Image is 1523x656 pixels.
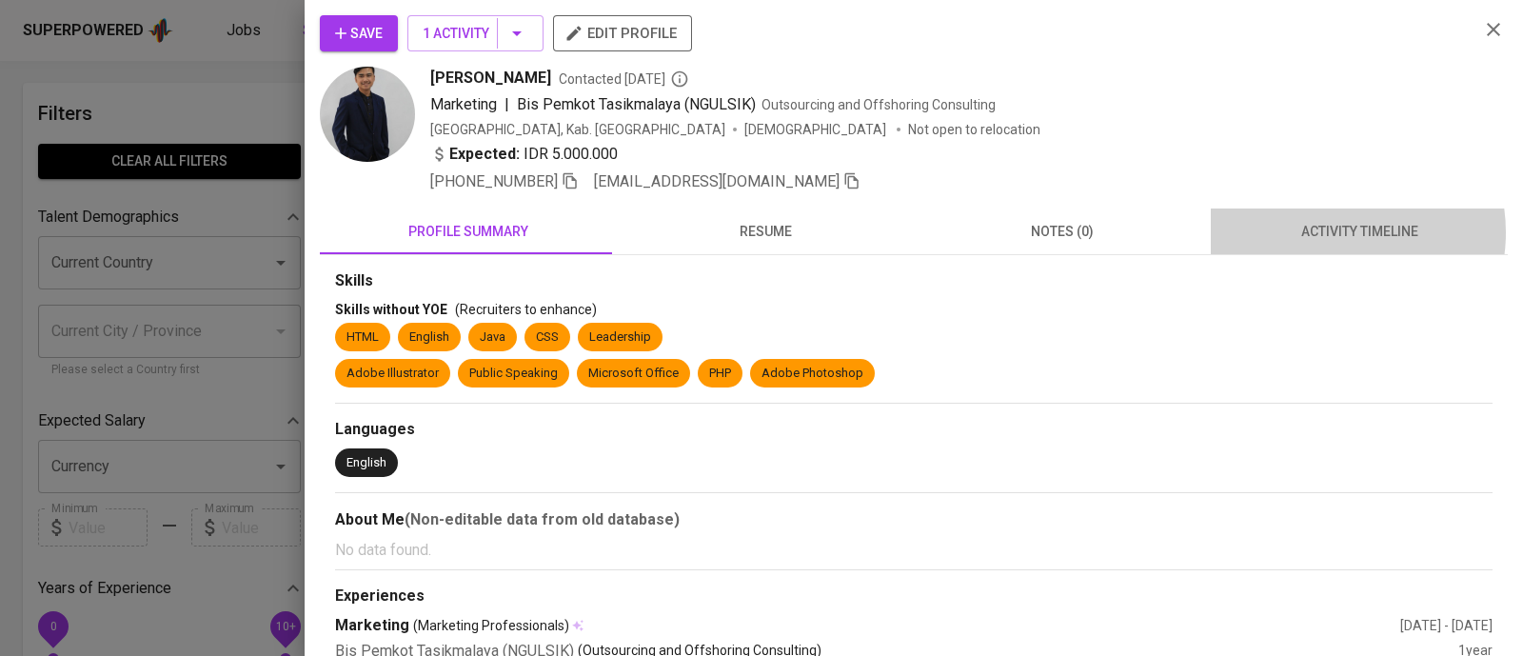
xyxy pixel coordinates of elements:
span: activity timeline [1222,220,1496,244]
div: Adobe Illustrator [346,365,439,383]
div: IDR 5.000.000 [430,143,618,166]
span: Contacted [DATE] [559,70,689,89]
div: [DATE] - [DATE] [1400,616,1493,635]
div: HTML [346,328,379,347]
span: [PERSON_NAME] [430,67,551,89]
div: Experiences [335,586,1493,607]
div: Java [480,328,505,347]
div: Microsoft Office [588,365,679,383]
button: edit profile [553,15,692,51]
div: CSS [536,328,559,347]
b: Expected: [449,143,520,166]
b: (Non-editable data from old database) [405,510,680,528]
div: Public Speaking [469,365,558,383]
p: Not open to relocation [908,120,1040,139]
span: 1 Activity [423,22,528,46]
span: [PHONE_NUMBER] [430,172,558,190]
div: English [409,328,449,347]
button: 1 Activity [407,15,544,51]
div: Leadership [589,328,651,347]
span: (Recruiters to enhance) [455,302,597,317]
a: edit profile [553,25,692,40]
span: Save [335,22,383,46]
span: notes (0) [925,220,1199,244]
span: | [504,93,509,116]
p: No data found. [335,539,1493,562]
div: Skills [335,270,1493,292]
div: [GEOGRAPHIC_DATA], Kab. [GEOGRAPHIC_DATA] [430,120,725,139]
button: Save [320,15,398,51]
div: PHP [709,365,731,383]
span: resume [628,220,902,244]
span: Bis Pemkot Tasikmalaya (NGULSIK) [517,95,756,113]
span: [EMAIL_ADDRESS][DOMAIN_NAME] [594,172,840,190]
span: Marketing [430,95,497,113]
span: edit profile [568,21,677,46]
img: 6c0b79ba7df06f2f8dc9507bc4d26b95.jpg [320,67,415,162]
span: Skills without YOE [335,302,447,317]
span: (Marketing Professionals) [413,616,569,635]
div: Languages [335,419,1493,441]
span: Outsourcing and Offshoring Consulting [761,97,996,112]
span: profile summary [331,220,605,244]
div: Marketing [335,615,1400,637]
svg: By Batam recruiter [670,70,689,89]
div: English [346,454,386,472]
div: Adobe Photoshop [761,365,863,383]
div: About Me [335,508,1493,531]
span: [DEMOGRAPHIC_DATA] [744,120,889,139]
